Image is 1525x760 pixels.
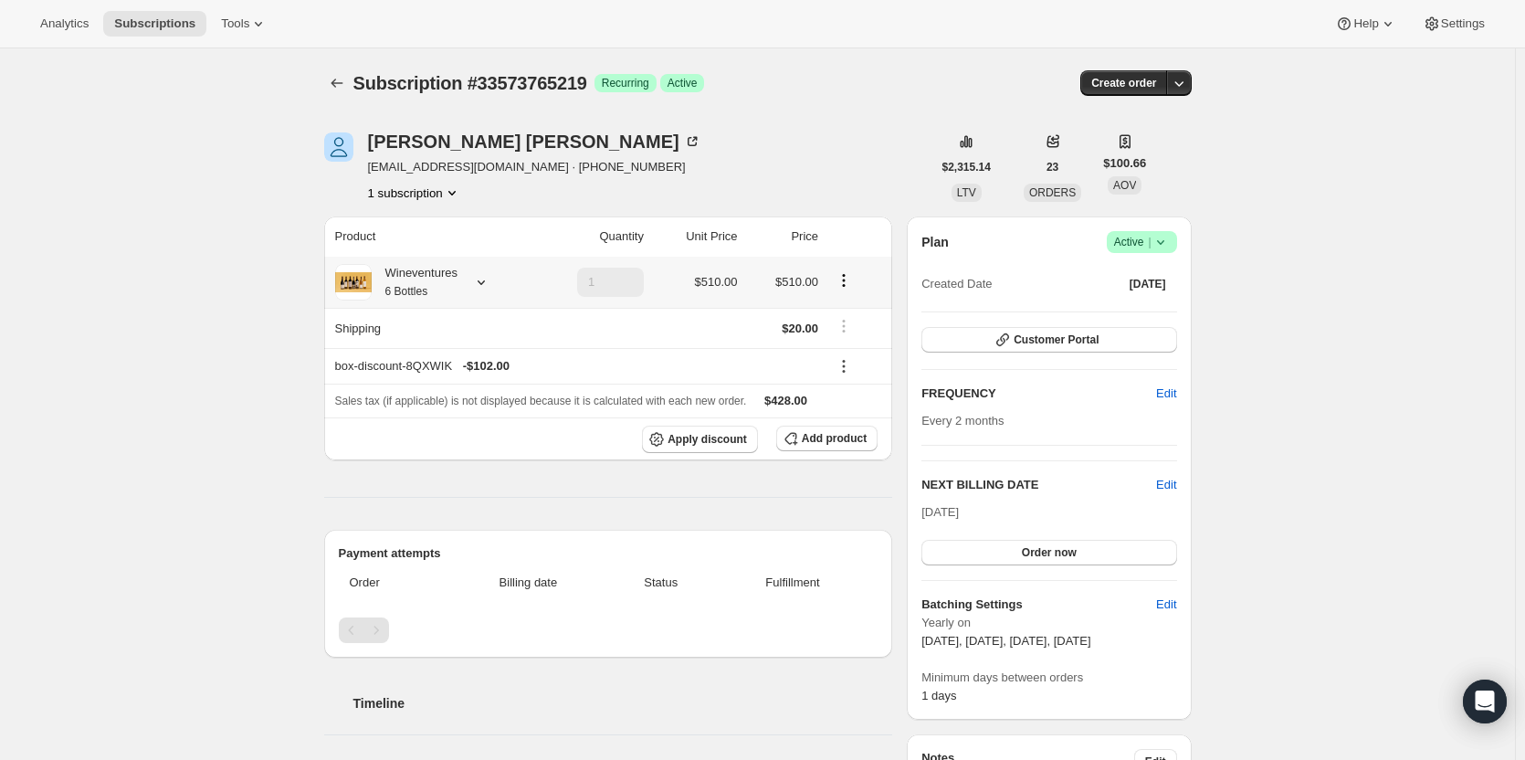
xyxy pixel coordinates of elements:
[335,357,819,375] div: box-discount-8QXWIK
[829,270,858,290] button: Product actions
[368,184,461,202] button: Product actions
[1014,332,1099,347] span: Customer Portal
[1029,186,1076,199] span: ORDERS
[1463,680,1507,723] div: Open Intercom Messenger
[339,563,448,603] th: Order
[339,544,878,563] h2: Payment attempts
[1091,76,1156,90] span: Create order
[829,316,858,336] button: Shipping actions
[695,275,738,289] span: $510.00
[324,132,353,162] span: Susan Gradney
[921,385,1156,403] h2: FREQUENCY
[210,11,279,37] button: Tools
[775,275,818,289] span: $510.00
[29,11,100,37] button: Analytics
[324,70,350,96] button: Subscriptions
[942,160,991,174] span: $2,315.14
[957,186,976,199] span: LTV
[776,426,878,451] button: Add product
[764,394,807,407] span: $428.00
[1080,70,1167,96] button: Create order
[324,308,533,348] th: Shipping
[921,476,1156,494] h2: NEXT BILLING DATE
[921,505,959,519] span: [DATE]
[1441,16,1485,31] span: Settings
[1324,11,1407,37] button: Help
[532,216,649,257] th: Quantity
[921,275,992,293] span: Created Date
[782,322,818,335] span: $20.00
[802,431,867,446] span: Add product
[931,154,1002,180] button: $2,315.14
[1412,11,1496,37] button: Settings
[103,11,206,37] button: Subscriptions
[1148,235,1151,249] span: |
[1130,277,1166,291] span: [DATE]
[1353,16,1378,31] span: Help
[668,76,698,90] span: Active
[921,540,1176,565] button: Order now
[463,357,510,375] span: - $102.00
[1145,379,1187,408] button: Edit
[921,689,956,702] span: 1 days
[453,574,604,592] span: Billing date
[649,216,743,257] th: Unit Price
[921,614,1176,632] span: Yearly on
[921,233,949,251] h2: Plan
[335,395,747,407] span: Sales tax (if applicable) is not displayed because it is calculated with each new order.
[1156,596,1176,614] span: Edit
[1156,385,1176,403] span: Edit
[1156,476,1176,494] button: Edit
[921,669,1176,687] span: Minimum days between orders
[921,327,1176,353] button: Customer Portal
[114,16,195,31] span: Subscriptions
[1145,590,1187,619] button: Edit
[372,264,457,301] div: Wineventures
[642,426,758,453] button: Apply discount
[1119,271,1177,297] button: [DATE]
[385,285,428,298] small: 6 Bottles
[221,16,249,31] span: Tools
[615,574,708,592] span: Status
[1022,545,1077,560] span: Order now
[1103,154,1146,173] span: $100.66
[743,216,825,257] th: Price
[921,634,1090,648] span: [DATE], [DATE], [DATE], [DATE]
[1114,233,1170,251] span: Active
[353,694,893,712] h2: Timeline
[40,16,89,31] span: Analytics
[602,76,649,90] span: Recurring
[368,158,701,176] span: [EMAIL_ADDRESS][DOMAIN_NAME] · [PHONE_NUMBER]
[353,73,587,93] span: Subscription #33573765219
[1036,154,1069,180] button: 23
[921,414,1004,427] span: Every 2 months
[719,574,867,592] span: Fulfillment
[339,617,878,643] nav: Pagination
[368,132,701,151] div: [PERSON_NAME] [PERSON_NAME]
[324,216,533,257] th: Product
[921,596,1156,614] h6: Batching Settings
[1113,179,1136,192] span: AOV
[1046,160,1058,174] span: 23
[668,432,747,447] span: Apply discount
